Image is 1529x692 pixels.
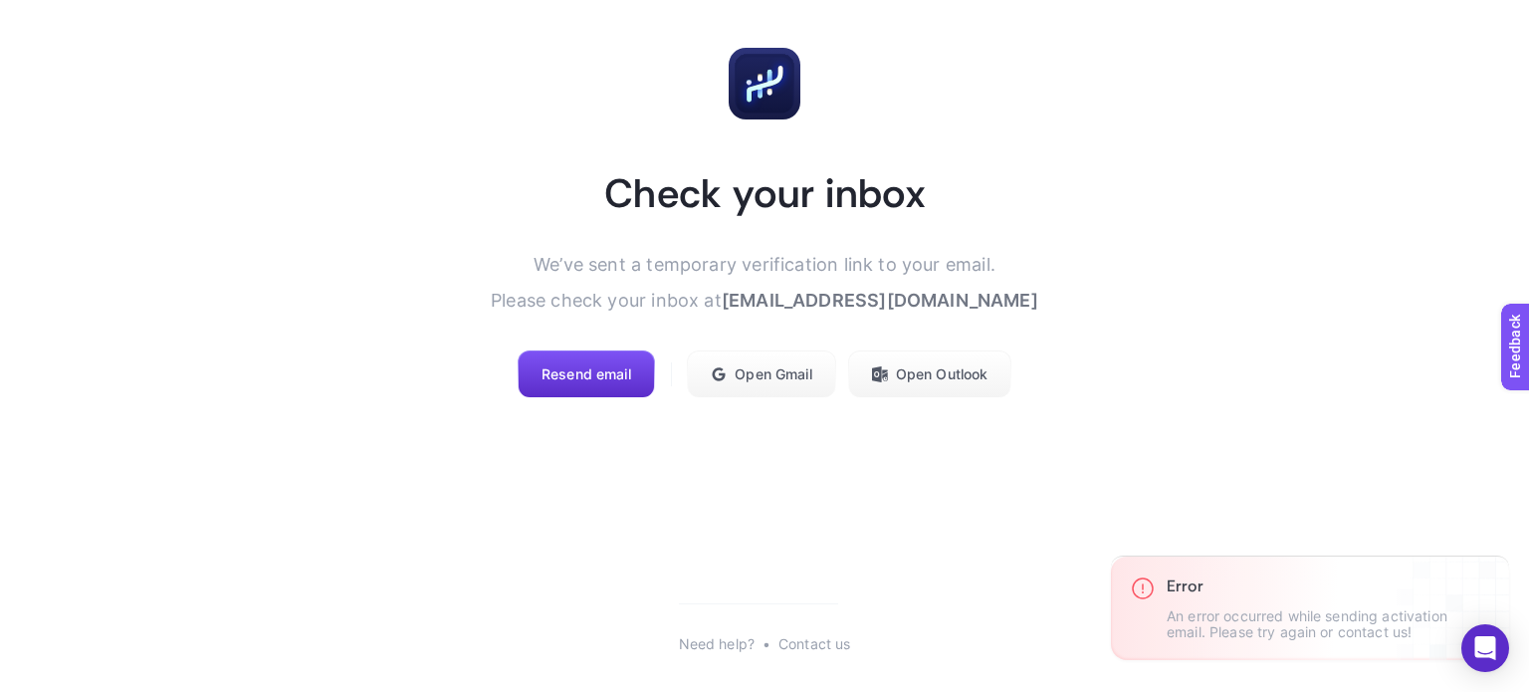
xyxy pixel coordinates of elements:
[518,350,655,398] button: Resend email
[1461,624,1509,672] div: Open Intercom Messenger
[12,6,76,22] span: Feedback
[896,366,988,382] span: Open Outlook
[778,636,850,652] a: Contact us
[763,636,770,652] div: •
[1167,608,1489,640] p: An error occurred while sending activation email. Please try again or contact us!
[687,350,835,398] button: Open Gmail
[1167,577,1489,596] h3: Error
[542,366,631,382] span: Resend email
[679,636,755,652] button: Need help?
[735,366,811,382] span: Open Gmail
[848,350,1012,398] button: Open Outlook
[604,167,925,219] h1: Check your inbox
[491,254,995,311] span: We’ve sent a temporary verification link to your email. Please check your inbox at
[722,290,1038,311] span: [EMAIL_ADDRESS][DOMAIN_NAME]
